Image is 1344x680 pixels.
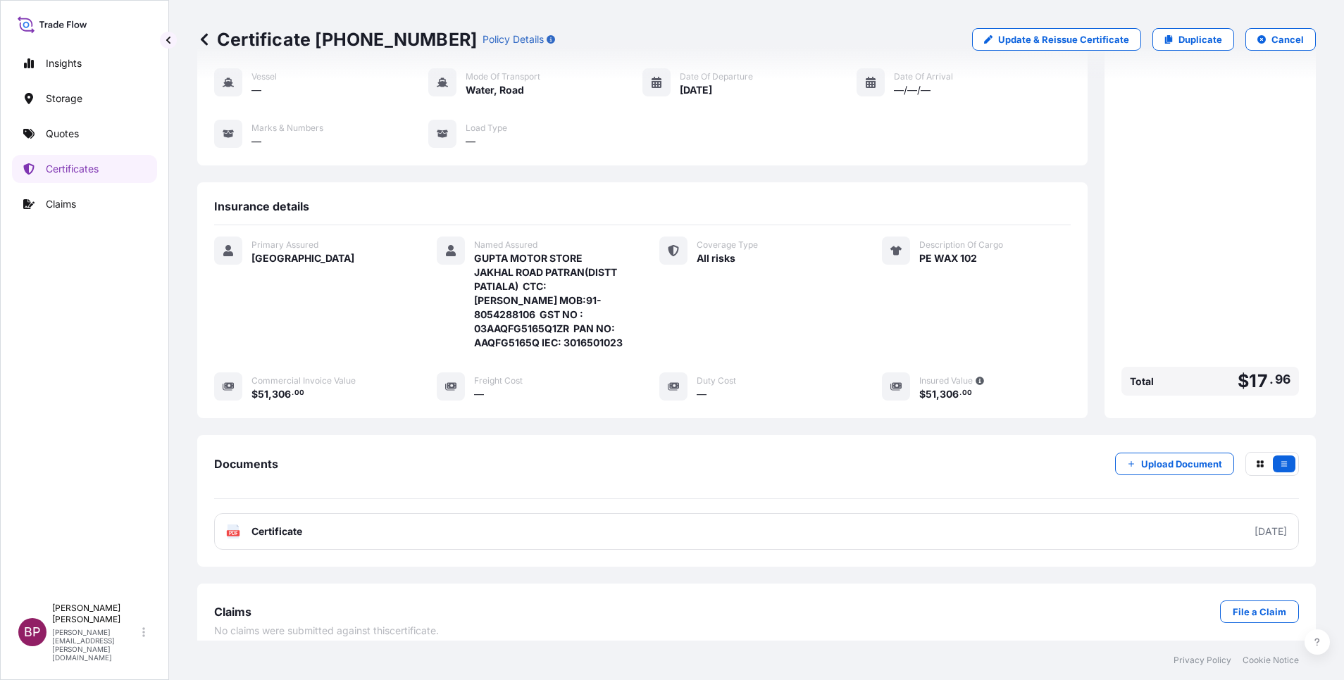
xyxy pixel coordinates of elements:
span: 51 [258,389,268,399]
span: 00 [962,391,972,396]
span: — [474,387,484,401]
span: Documents [214,457,278,471]
span: . [292,391,294,396]
a: Duplicate [1152,28,1234,51]
span: 96 [1275,375,1290,384]
span: No claims were submitted against this certificate . [214,624,439,638]
a: Claims [12,190,157,218]
button: Upload Document [1115,453,1234,475]
text: PDF [229,531,238,536]
p: Update & Reissue Certificate [998,32,1129,46]
a: Certificates [12,155,157,183]
span: $ [1238,372,1249,390]
span: , [268,389,272,399]
span: , [936,389,940,399]
a: PDFCertificate[DATE] [214,513,1299,550]
a: Update & Reissue Certificate [972,28,1141,51]
p: Quotes [46,127,79,141]
p: Claims [46,197,76,211]
span: —/—/— [894,83,931,97]
span: Insured Value [919,375,973,386]
p: Cancel [1271,32,1304,46]
a: Privacy Policy [1174,655,1231,666]
span: Named Assured [474,239,537,251]
span: Coverage Type [697,239,758,251]
span: 17 [1249,372,1267,390]
span: — [697,387,707,401]
p: Storage [46,92,82,106]
p: Upload Document [1141,457,1222,471]
span: Total [1130,374,1154,389]
span: — [466,134,475,149]
p: Duplicate [1178,32,1222,46]
span: Commercial Invoice Value [251,375,356,386]
span: GUPTA MOTOR STORE JAKHAL ROAD PATRAN(DISTT PATIALA) CTC:[PERSON_NAME] MOB:91-8054288106 GST NO : ... [474,251,626,350]
button: Cancel [1245,28,1316,51]
span: Insurance details [214,199,309,213]
span: . [959,391,962,396]
span: 306 [940,389,959,399]
span: — [251,83,261,97]
span: Primary Assured [251,239,318,251]
p: File a Claim [1233,605,1286,619]
span: [GEOGRAPHIC_DATA] [251,251,354,265]
span: Certificate [251,524,302,539]
span: Freight Cost [474,375,523,386]
span: All risks [697,251,735,265]
a: Insights [12,49,157,77]
span: — [251,134,261,149]
a: Storage [12,84,157,113]
span: 00 [294,391,304,396]
p: Certificates [46,162,99,176]
span: $ [919,389,926,399]
p: Policy Details [483,32,544,46]
span: Load Type [466,122,507,134]
span: 51 [926,389,936,399]
a: Quotes [12,120,157,148]
p: Certificate [PHONE_NUMBER] [197,28,477,51]
div: [DATE] [1255,524,1287,539]
span: 306 [272,389,291,399]
span: Description Of Cargo [919,239,1003,251]
span: $ [251,389,258,399]
p: [PERSON_NAME][EMAIL_ADDRESS][PERSON_NAME][DOMAIN_NAME] [52,628,139,662]
span: . [1269,375,1274,384]
a: File a Claim [1220,600,1299,623]
span: BP [24,625,41,639]
a: Cookie Notice [1243,655,1299,666]
span: Marks & Numbers [251,122,323,134]
span: Duty Cost [697,375,736,386]
span: Water, Road [466,83,524,97]
span: [DATE] [680,83,712,97]
span: Claims [214,605,251,619]
p: [PERSON_NAME] [PERSON_NAME] [52,603,139,625]
p: Insights [46,56,82,70]
span: PE WAX 102 [919,251,977,265]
